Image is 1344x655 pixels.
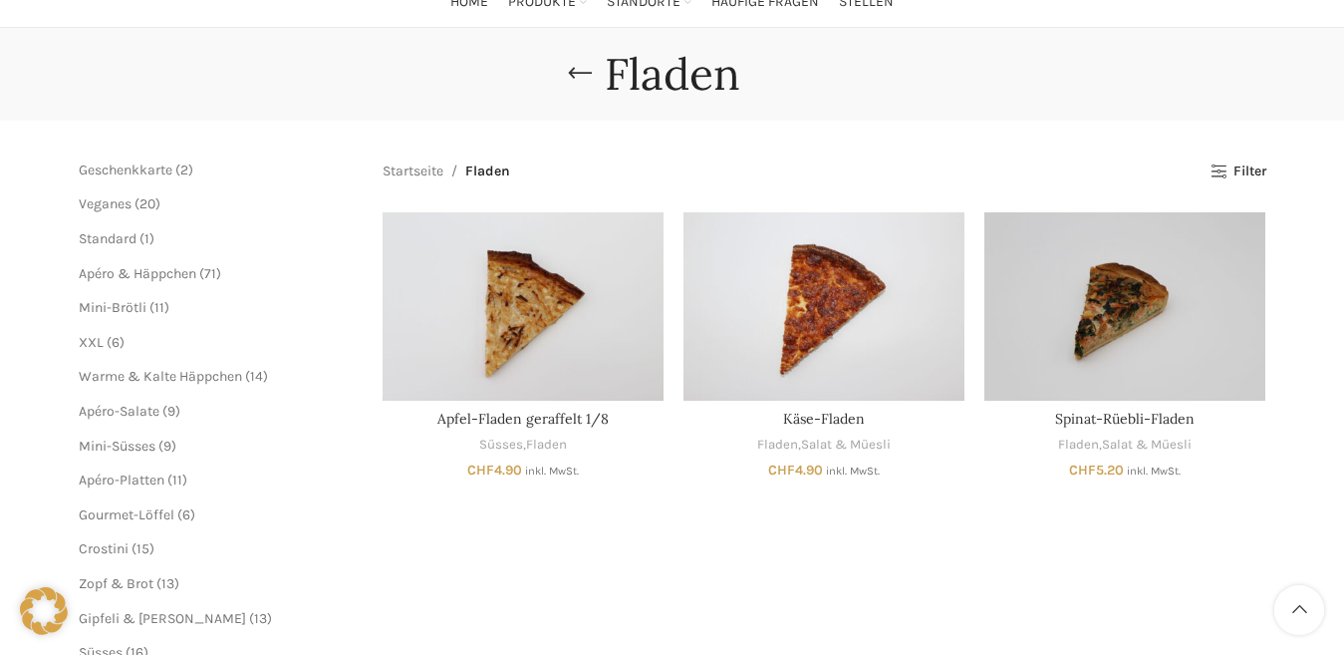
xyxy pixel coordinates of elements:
a: Geschenkkarte [79,162,172,178]
span: 13 [161,575,174,592]
span: 6 [112,334,120,351]
a: Startseite [383,161,443,182]
a: Go back [555,54,605,94]
span: 9 [167,403,175,420]
bdi: 5.20 [1069,462,1124,479]
a: Mini-Süsses [79,438,155,455]
a: Mini-Brötli [79,299,146,316]
div: , [683,436,964,455]
a: Apéro-Salate [79,403,159,420]
a: Gipfeli & [PERSON_NAME] [79,610,246,627]
span: CHF [1069,462,1096,479]
a: Scroll to top button [1274,585,1324,635]
a: Süsses [479,436,523,455]
a: Veganes [79,195,132,212]
a: Käse-Fladen [783,410,865,428]
small: inkl. MwSt. [1127,465,1181,478]
span: 1 [144,230,149,247]
div: , [984,436,1265,455]
a: Apfel-Fladen geraffelt 1/8 [437,410,609,428]
span: 14 [250,368,263,385]
a: Apéro-Platten [79,472,164,489]
a: Crostini [79,540,129,557]
a: Zopf & Brot [79,575,153,592]
a: Warme & Kalte Häppchen [79,368,242,385]
bdi: 4.90 [768,462,823,479]
small: inkl. MwSt. [826,465,880,478]
a: Fladen [757,436,798,455]
a: Spinat-Rüebli-Fladen [984,212,1265,400]
small: inkl. MwSt. [525,465,579,478]
span: 13 [254,610,267,627]
a: XXL [79,334,104,351]
span: CHF [467,462,494,479]
div: , [383,436,664,455]
a: Käse-Fladen [683,212,964,400]
a: Apéro & Häppchen [79,265,196,282]
a: Salat & Müesli [1102,436,1192,455]
span: 15 [136,540,149,557]
a: Filter [1210,164,1265,180]
h1: Fladen [605,48,740,101]
span: 2 [180,162,188,178]
a: Spinat-Rüebli-Fladen [1055,410,1195,428]
a: Fladen [1058,436,1099,455]
span: CHF [768,462,795,479]
span: 11 [154,299,164,316]
a: Apfel-Fladen geraffelt 1/8 [383,212,664,400]
a: Salat & Müesli [801,436,891,455]
span: 20 [139,195,155,212]
span: 11 [172,472,182,489]
nav: Breadcrumb [383,161,510,182]
span: Fladen [465,161,510,182]
bdi: 4.90 [467,462,522,479]
span: 6 [182,506,190,523]
span: 9 [163,438,171,455]
a: Gourmet-Löffel [79,506,174,523]
span: 71 [204,265,216,282]
a: Fladen [526,436,567,455]
a: Standard [79,230,136,247]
